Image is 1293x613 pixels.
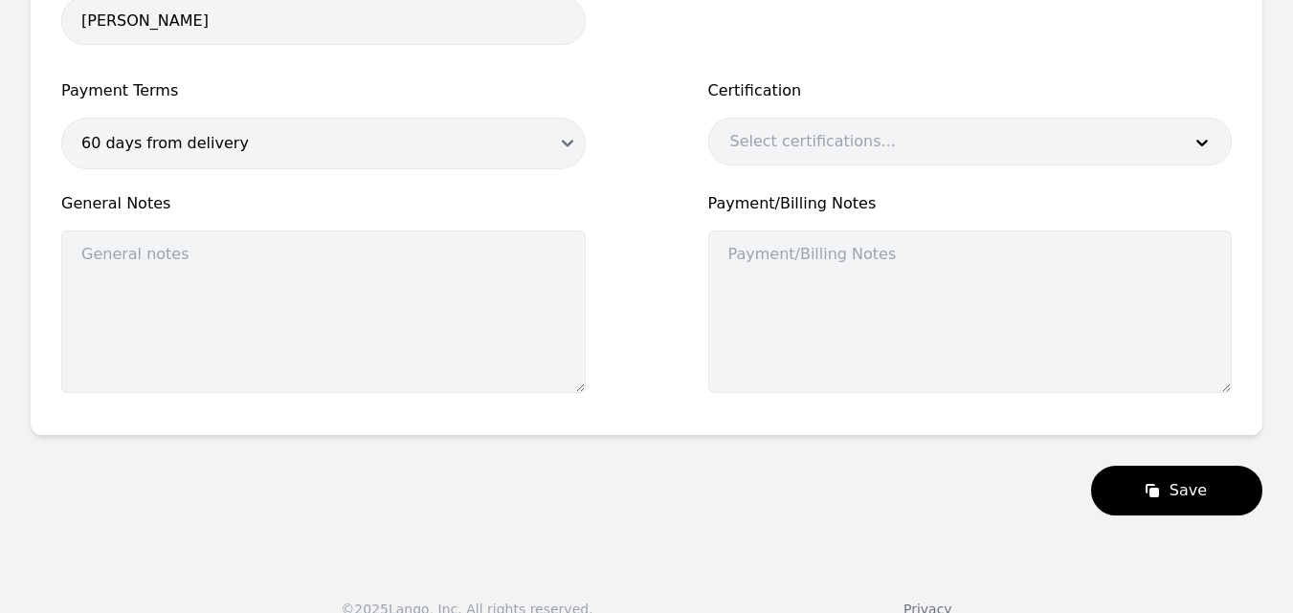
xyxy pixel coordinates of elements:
[61,79,586,102] span: Payment Terms
[61,192,586,215] span: General Notes
[708,192,1233,215] span: Payment/Billing Notes
[1091,466,1262,515] button: Save
[708,79,1233,102] label: Certification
